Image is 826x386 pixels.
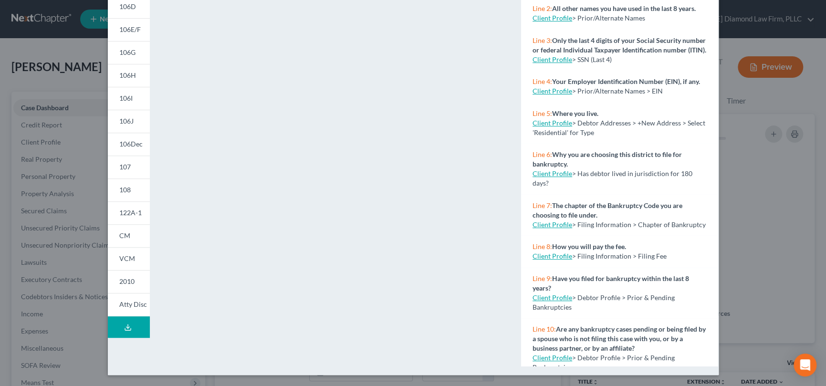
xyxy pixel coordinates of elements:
[572,87,663,95] span: > Prior/Alternate Names > EIN
[533,274,552,282] span: Line 9:
[108,224,150,247] a: CM
[533,220,572,229] a: Client Profile
[533,354,572,362] a: Client Profile
[108,270,150,293] a: 2010
[572,14,645,22] span: > Prior/Alternate Names
[108,133,150,156] a: 106Dec
[533,354,675,371] span: > Debtor Profile > Prior & Pending Bankruptcies
[552,77,700,85] strong: Your Employer Identification Number (EIN), if any.
[108,156,150,178] a: 107
[119,2,136,10] span: 106D
[108,64,150,87] a: 106H
[533,77,552,85] span: Line 4:
[552,109,598,117] strong: Where you live.
[108,293,150,316] a: Atty Disc
[119,300,147,308] span: Atty Disc
[108,110,150,133] a: 106J
[552,242,626,250] strong: How you will pay the fee.
[533,119,572,127] a: Client Profile
[108,18,150,41] a: 106E/F
[533,109,552,117] span: Line 5:
[119,231,130,240] span: CM
[552,4,696,12] strong: All other names you have used in the last 8 years.
[533,325,706,352] strong: Are any bankruptcy cases pending or being filed by a spouse who is not filing this case with you,...
[119,71,136,79] span: 106H
[119,209,142,217] span: 122A-1
[533,150,682,168] strong: Why you are choosing this district to file for bankruptcy.
[119,277,135,285] span: 2010
[533,55,572,63] a: Client Profile
[533,36,706,54] strong: Only the last 4 digits of your Social Security number or federal Individual Taxpayer Identificati...
[533,274,689,292] strong: Have you filed for bankruptcy within the last 8 years?
[572,220,706,229] span: > Filing Information > Chapter of Bankruptcy
[533,169,692,187] span: > Has debtor lived in jurisdiction for 180 days?
[533,293,572,302] a: Client Profile
[533,201,682,219] strong: The chapter of the Bankruptcy Code you are choosing to file under.
[572,252,667,260] span: > Filing Information > Filing Fee
[533,252,572,260] a: Client Profile
[119,48,136,56] span: 106G
[533,293,675,311] span: > Debtor Profile > Prior & Pending Bankruptcies
[533,325,556,333] span: Line 10:
[533,87,572,95] a: Client Profile
[794,354,816,376] div: Open Intercom Messenger
[533,14,572,22] a: Client Profile
[119,117,134,125] span: 106J
[572,55,612,63] span: > SSN (Last 4)
[119,25,141,33] span: 106E/F
[119,186,131,194] span: 108
[533,169,572,177] a: Client Profile
[108,201,150,224] a: 122A-1
[108,178,150,201] a: 108
[119,140,143,148] span: 106Dec
[108,247,150,270] a: VCM
[533,150,552,158] span: Line 6:
[119,254,135,262] span: VCM
[533,242,552,250] span: Line 8:
[108,87,150,110] a: 106I
[108,41,150,64] a: 106G
[119,163,131,171] span: 107
[533,4,552,12] span: Line 2:
[119,94,133,102] span: 106I
[533,119,705,136] span: > Debtor Addresses > +New Address > Select 'Residential' for Type
[533,36,552,44] span: Line 3:
[533,201,552,209] span: Line 7:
